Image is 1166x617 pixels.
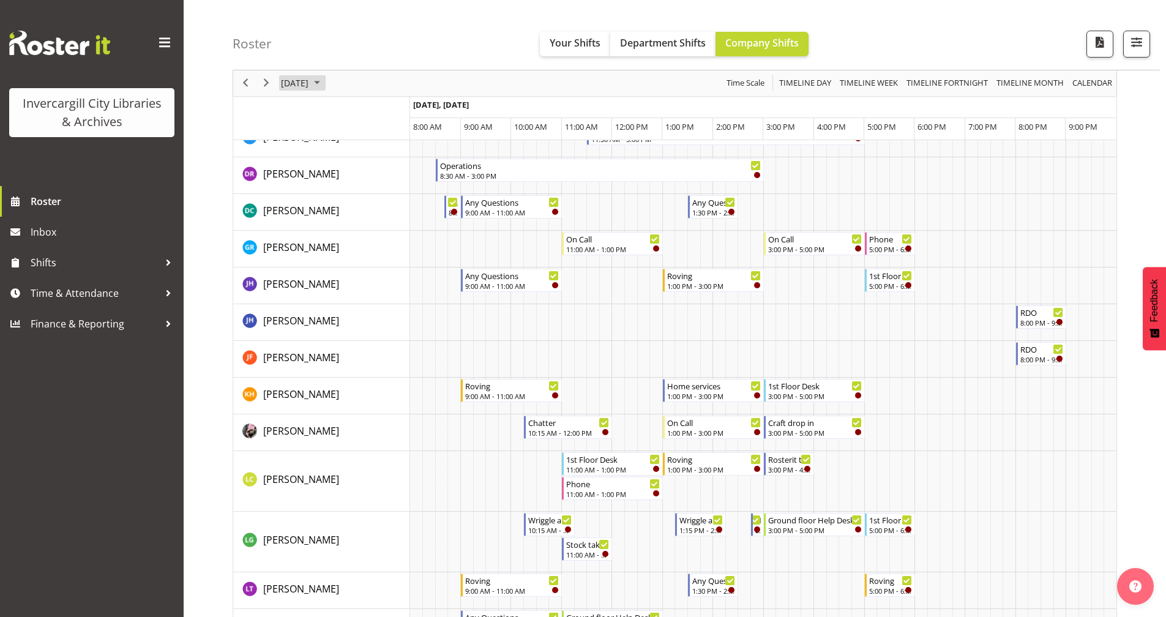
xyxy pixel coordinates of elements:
[263,424,339,438] span: [PERSON_NAME]
[688,195,738,219] div: Donald Cunningham"s event - Any Questions Begin From Monday, September 15, 2025 at 1:30:00 PM GMT...
[1071,76,1115,91] button: Month
[768,380,862,392] div: 1st Floor Desk
[667,416,761,428] div: On Call
[31,284,159,302] span: Time & Attendance
[461,379,562,402] div: Kaela Harley"s event - Roving Begin From Monday, September 15, 2025 at 9:00:00 AM GMT+12:00 Ends ...
[716,121,745,132] span: 2:00 PM
[1016,342,1066,365] div: Joanne Forbes"s event - RDO Begin From Monday, September 15, 2025 at 8:00:00 PM GMT+12:00 Ends At...
[233,341,410,378] td: Joanne Forbes resource
[839,76,899,91] span: Timeline Week
[263,277,339,291] a: [PERSON_NAME]
[263,351,339,364] span: [PERSON_NAME]
[235,70,256,96] div: previous period
[663,416,764,439] div: Keyu Chen"s event - On Call Begin From Monday, September 15, 2025 at 1:00:00 PM GMT+12:00 Ends At...
[566,550,609,559] div: 11:00 AM - 12:00 PM
[413,121,442,132] span: 8:00 AM
[692,574,735,586] div: Any Questions
[679,525,722,535] div: 1:15 PM - 2:15 PM
[764,452,814,476] div: Linda Cooper"s event - Rosterit training Begin From Monday, September 15, 2025 at 3:00:00 PM GMT+...
[524,513,574,536] div: Lisa Griffiths"s event - Wriggle and Rhyme Begin From Monday, September 15, 2025 at 10:15:00 AM G...
[1123,31,1150,58] button: Filter Shifts
[838,76,900,91] button: Timeline Week
[1020,318,1063,327] div: 8:00 PM - 9:00 PM
[31,192,178,211] span: Roster
[766,121,795,132] span: 3:00 PM
[764,416,865,439] div: Keyu Chen"s event - Craft drop in Begin From Monday, September 15, 2025 at 3:00:00 PM GMT+12:00 E...
[768,465,811,474] div: 3:00 PM - 4:00 PM
[562,232,663,255] div: Grace Roscoe-Squires"s event - On Call Begin From Monday, September 15, 2025 at 11:00:00 AM GMT+1...
[692,586,735,596] div: 1:30 PM - 2:30 PM
[764,232,865,255] div: Grace Roscoe-Squires"s event - On Call Begin From Monday, September 15, 2025 at 3:00:00 PM GMT+12...
[514,121,547,132] span: 10:00 AM
[31,315,159,333] span: Finance & Reporting
[865,574,915,597] div: Lyndsay Tautari"s event - Roving Begin From Monday, September 15, 2025 at 5:00:00 PM GMT+12:00 En...
[263,166,339,181] a: [PERSON_NAME]
[1016,305,1066,329] div: Jillian Hunter"s event - RDO Begin From Monday, September 15, 2025 at 8:00:00 PM GMT+12:00 Ends A...
[905,76,990,91] button: Fortnight
[263,472,339,487] a: [PERSON_NAME]
[566,538,609,550] div: Stock taking
[233,451,410,512] td: Linda Cooper resource
[620,36,706,50] span: Department Shifts
[31,223,178,241] span: Inbox
[663,269,764,292] div: Jill Harpur"s event - Roving Begin From Monday, September 15, 2025 at 1:00:00 PM GMT+12:00 Ends A...
[449,196,458,208] div: Newspapers
[865,269,915,292] div: Jill Harpur"s event - 1st Floor Desk Begin From Monday, September 15, 2025 at 5:00:00 PM GMT+12:0...
[440,159,761,171] div: Operations
[263,350,339,365] a: [PERSON_NAME]
[663,452,764,476] div: Linda Cooper"s event - Roving Begin From Monday, September 15, 2025 at 1:00:00 PM GMT+12:00 Ends ...
[279,76,326,91] button: September 2025
[716,32,809,56] button: Company Shifts
[679,514,722,526] div: Wriggle and Rhyme
[540,32,610,56] button: Your Shifts
[263,167,339,181] span: [PERSON_NAME]
[566,233,660,245] div: On Call
[1020,306,1063,318] div: RDO
[562,477,663,500] div: Linda Cooper"s event - Phone Begin From Monday, September 15, 2025 at 11:00:00 AM GMT+12:00 Ends ...
[1069,121,1097,132] span: 9:00 PM
[233,37,272,51] h4: Roster
[233,512,410,572] td: Lisa Griffiths resource
[663,379,764,402] div: Kaela Harley"s event - Home services Begin From Monday, September 15, 2025 at 1:00:00 PM GMT+12:0...
[869,574,912,586] div: Roving
[869,269,912,282] div: 1st Floor Desk
[465,196,559,208] div: Any Questions
[461,269,562,292] div: Jill Harpur"s event - Any Questions Begin From Monday, September 15, 2025 at 9:00:00 AM GMT+12:00...
[566,465,660,474] div: 11:00 AM - 1:00 PM
[688,574,738,597] div: Lyndsay Tautari"s event - Any Questions Begin From Monday, September 15, 2025 at 1:30:00 PM GMT+1...
[725,76,766,91] span: Time Scale
[764,379,865,402] div: Kaela Harley"s event - 1st Floor Desk Begin From Monday, September 15, 2025 at 3:00:00 PM GMT+12:...
[768,391,862,401] div: 3:00 PM - 5:00 PM
[865,232,915,255] div: Grace Roscoe-Squires"s event - Phone Begin From Monday, September 15, 2025 at 5:00:00 PM GMT+12:0...
[768,514,862,526] div: Ground floor Help Desk
[665,121,694,132] span: 1:00 PM
[566,453,660,465] div: 1st Floor Desk
[725,36,799,50] span: Company Shifts
[615,121,648,132] span: 12:00 PM
[1018,121,1047,132] span: 8:00 PM
[263,314,339,327] span: [PERSON_NAME]
[263,533,339,547] span: [PERSON_NAME]
[755,525,761,535] div: 2:45 PM - 3:00 PM
[751,513,764,536] div: Lisa Griffiths"s event - New book tagging Begin From Monday, September 15, 2025 at 2:45:00 PM GMT...
[9,31,110,55] img: Rosterit website logo
[263,387,339,402] a: [PERSON_NAME]
[995,76,1066,91] button: Timeline Month
[1020,354,1063,364] div: 8:00 PM - 9:00 PM
[263,130,339,144] span: [PERSON_NAME]
[449,208,458,217] div: 8:40 AM - 9:00 AM
[667,428,761,438] div: 1:00 PM - 3:00 PM
[263,313,339,328] a: [PERSON_NAME]
[258,76,275,91] button: Next
[465,574,559,586] div: Roving
[566,477,660,490] div: Phone
[768,428,862,438] div: 3:00 PM - 5:00 PM
[725,76,767,91] button: Time Scale
[277,70,327,96] div: September 15, 2025
[755,514,761,526] div: New book tagging
[566,489,660,499] div: 11:00 AM - 1:00 PM
[263,582,339,596] span: [PERSON_NAME]
[237,76,254,91] button: Previous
